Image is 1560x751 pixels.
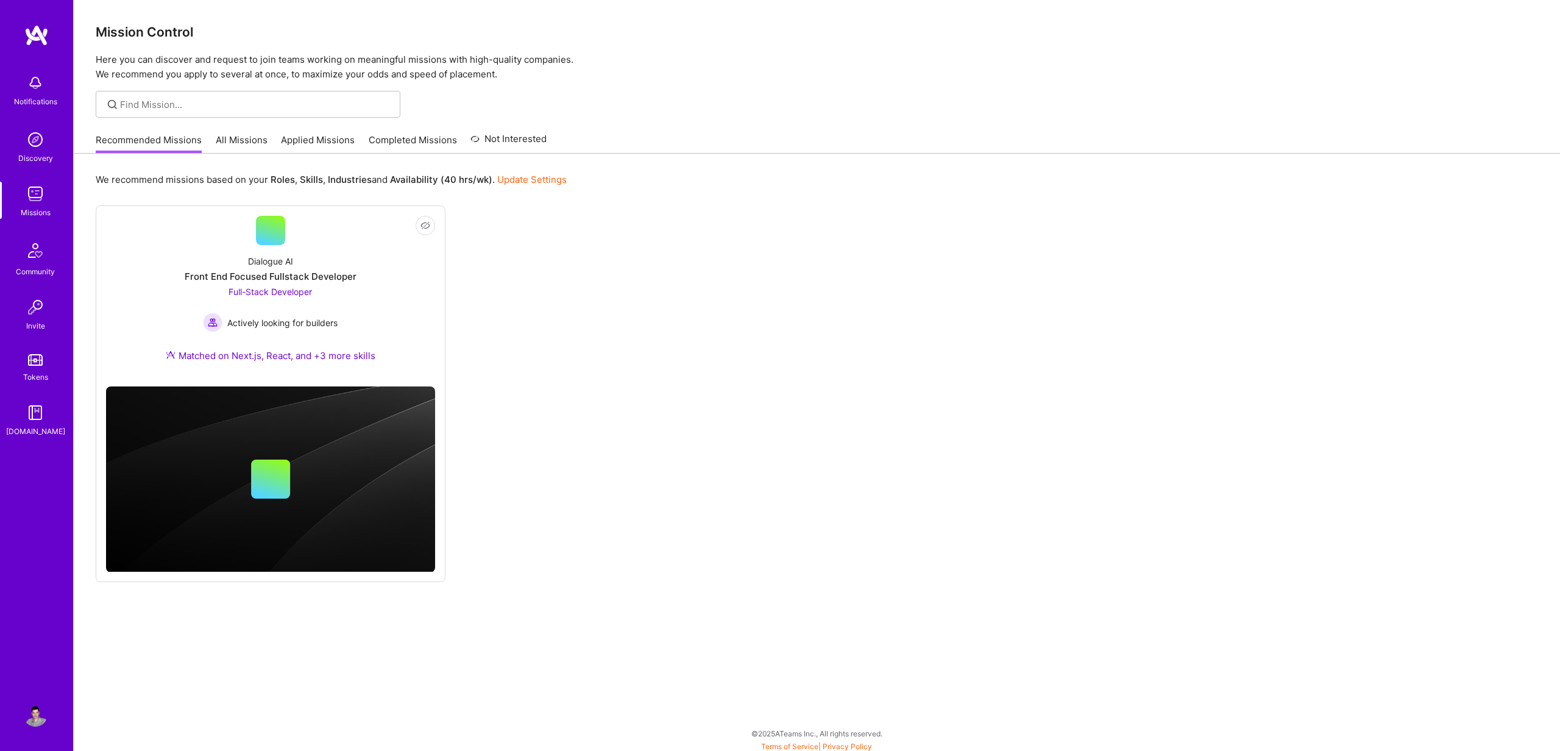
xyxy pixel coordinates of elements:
a: All Missions [216,133,268,154]
div: © 2025 ATeams Inc., All rights reserved. [73,718,1560,749]
span: Full-Stack Developer [229,287,312,297]
a: Not Interested [470,132,547,154]
i: icon SearchGrey [105,98,119,112]
img: Community [21,236,50,265]
b: Roles [271,174,295,185]
div: Community [16,265,55,278]
div: Invite [26,319,45,332]
div: Matched on Next.js, React, and +3 more skills [166,349,375,362]
span: Actively looking for builders [227,316,338,329]
div: Notifications [14,95,57,108]
b: Skills [300,174,323,185]
img: logo [24,24,49,46]
div: Dialogue AI [248,255,293,268]
a: Terms of Service [761,742,818,751]
img: discovery [23,127,48,152]
h3: Mission Control [96,24,1538,40]
p: We recommend missions based on your , , and . [96,173,567,186]
img: User Avatar [23,702,48,727]
img: guide book [23,400,48,425]
div: Front End Focused Fullstack Developer [185,270,356,283]
img: tokens [28,354,43,366]
b: Industries [328,174,372,185]
b: Availability (40 hrs/wk) [390,174,492,185]
a: Recommended Missions [96,133,202,154]
img: Ateam Purple Icon [166,350,175,360]
img: Invite [23,295,48,319]
input: Find Mission... [120,98,391,111]
a: Dialogue AIFront End Focused Fullstack DeveloperFull-Stack Developer Actively looking for builder... [106,216,435,377]
img: teamwork [23,182,48,206]
a: User Avatar [20,702,51,727]
p: Here you can discover and request to join teams working on meaningful missions with high-quality ... [96,52,1538,82]
a: Privacy Policy [823,742,872,751]
div: [DOMAIN_NAME] [6,425,65,438]
div: Tokens [23,371,48,383]
img: bell [23,71,48,95]
a: Completed Missions [369,133,457,154]
img: cover [106,386,435,572]
i: icon EyeClosed [420,221,430,230]
img: Actively looking for builders [203,313,222,332]
div: Missions [21,206,51,219]
div: Discovery [18,152,53,165]
a: Applied Missions [281,133,355,154]
a: Update Settings [497,174,567,185]
span: | [761,742,872,751]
